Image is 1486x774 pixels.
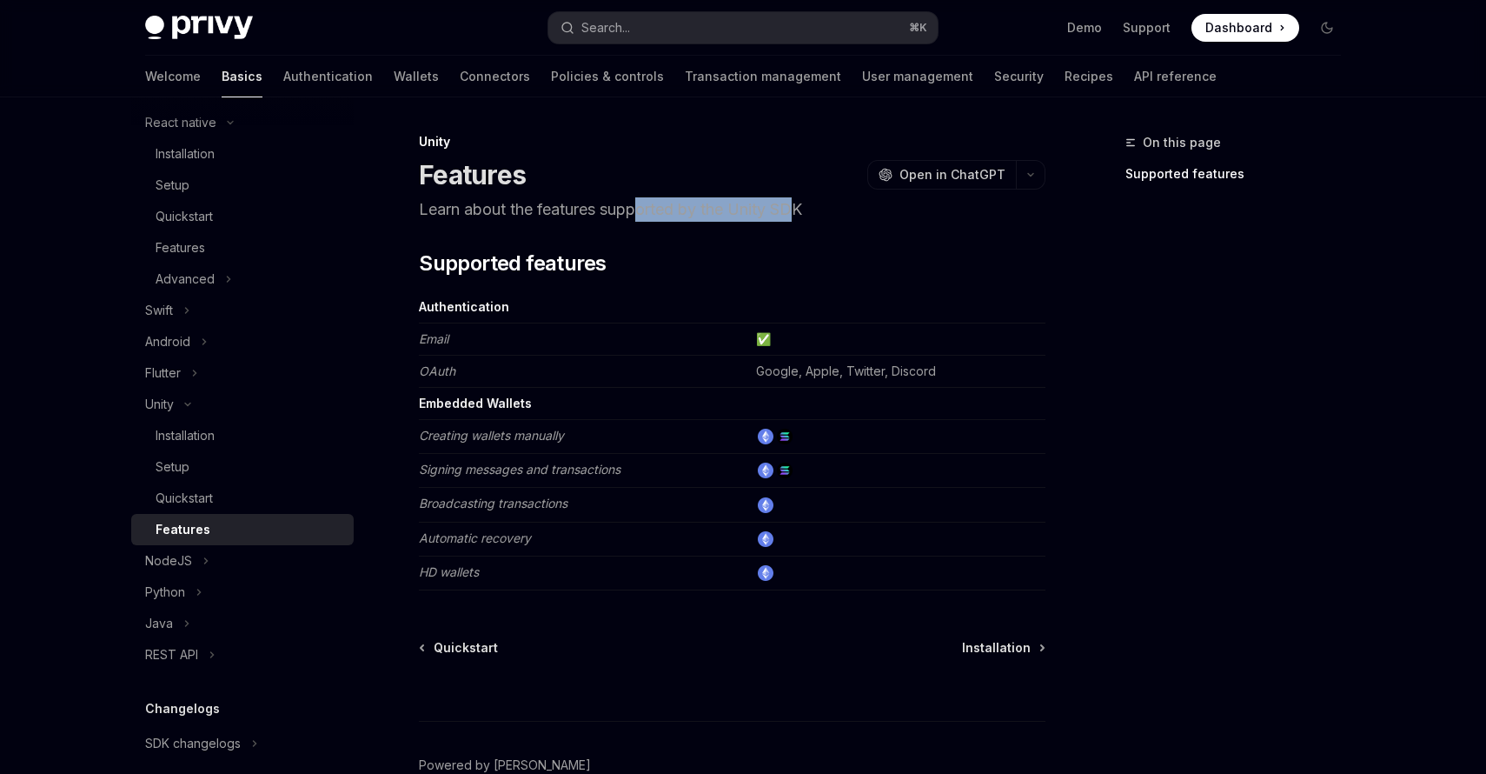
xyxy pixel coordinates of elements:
[1067,19,1102,37] a: Demo
[131,420,354,451] a: Installation
[156,237,205,258] div: Features
[419,133,1045,150] div: Unity
[419,757,591,774] a: Powered by [PERSON_NAME]
[145,56,201,97] a: Welcome
[419,462,620,477] em: Signing messages and transactions
[419,428,564,443] em: Creating wallets manually
[581,17,630,38] div: Search...
[1191,14,1299,42] a: Dashboard
[862,56,973,97] a: User management
[156,269,215,290] div: Advanced
[962,639,1044,657] a: Installation
[156,143,215,164] div: Installation
[131,170,354,201] a: Setup
[685,56,841,97] a: Transaction management
[131,232,354,264] a: Features
[145,300,173,321] div: Swift
[222,56,262,97] a: Basics
[1065,56,1113,97] a: Recipes
[131,451,354,483] a: Setup
[909,21,927,35] span: ⌘ K
[419,159,526,190] h1: Features
[460,56,530,97] a: Connectors
[131,138,354,170] a: Installation
[131,483,354,514] a: Quickstart
[867,160,1016,190] button: Open in ChatGPT
[421,639,498,657] a: Quickstart
[434,639,498,657] span: Quickstart
[131,201,354,232] a: Quickstart
[758,531,773,547] img: ethereum.png
[145,363,181,384] div: Flutter
[994,56,1044,97] a: Security
[145,550,192,571] div: NodeJS
[145,582,185,603] div: Python
[1134,56,1217,97] a: API reference
[419,364,455,378] em: OAuth
[777,429,793,444] img: solana.png
[145,698,220,719] h5: Changelogs
[145,613,173,634] div: Java
[548,12,938,43] button: Search...⌘K
[394,56,439,97] a: Wallets
[419,530,531,545] em: Automatic recovery
[156,457,189,477] div: Setup
[145,16,253,40] img: dark logo
[749,324,1045,356] td: ✅
[1313,14,1341,42] button: Toggle dark mode
[156,488,213,509] div: Quickstart
[962,639,1031,657] span: Installation
[419,197,1045,222] p: Learn about the features supported by the Unity SDK
[758,497,773,513] img: ethereum.png
[145,644,198,665] div: REST API
[145,733,241,754] div: SDK changelogs
[419,331,448,346] em: Email
[156,425,215,446] div: Installation
[758,463,773,478] img: ethereum.png
[419,299,509,314] strong: Authentication
[758,565,773,581] img: ethereum.png
[156,206,213,227] div: Quickstart
[749,356,1045,388] td: Google, Apple, Twitter, Discord
[156,175,189,196] div: Setup
[1205,19,1272,37] span: Dashboard
[419,496,567,510] em: Broadcasting transactions
[145,331,190,352] div: Android
[777,463,793,478] img: solana.png
[419,250,606,277] span: Supported features
[283,56,373,97] a: Authentication
[1143,132,1221,153] span: On this page
[145,394,174,415] div: Unity
[899,166,1005,183] span: Open in ChatGPT
[1125,160,1355,188] a: Supported features
[156,519,210,540] div: Features
[551,56,664,97] a: Policies & controls
[758,429,773,444] img: ethereum.png
[1123,19,1171,37] a: Support
[419,396,532,410] strong: Embedded Wallets
[419,564,479,579] em: HD wallets
[131,514,354,545] a: Features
